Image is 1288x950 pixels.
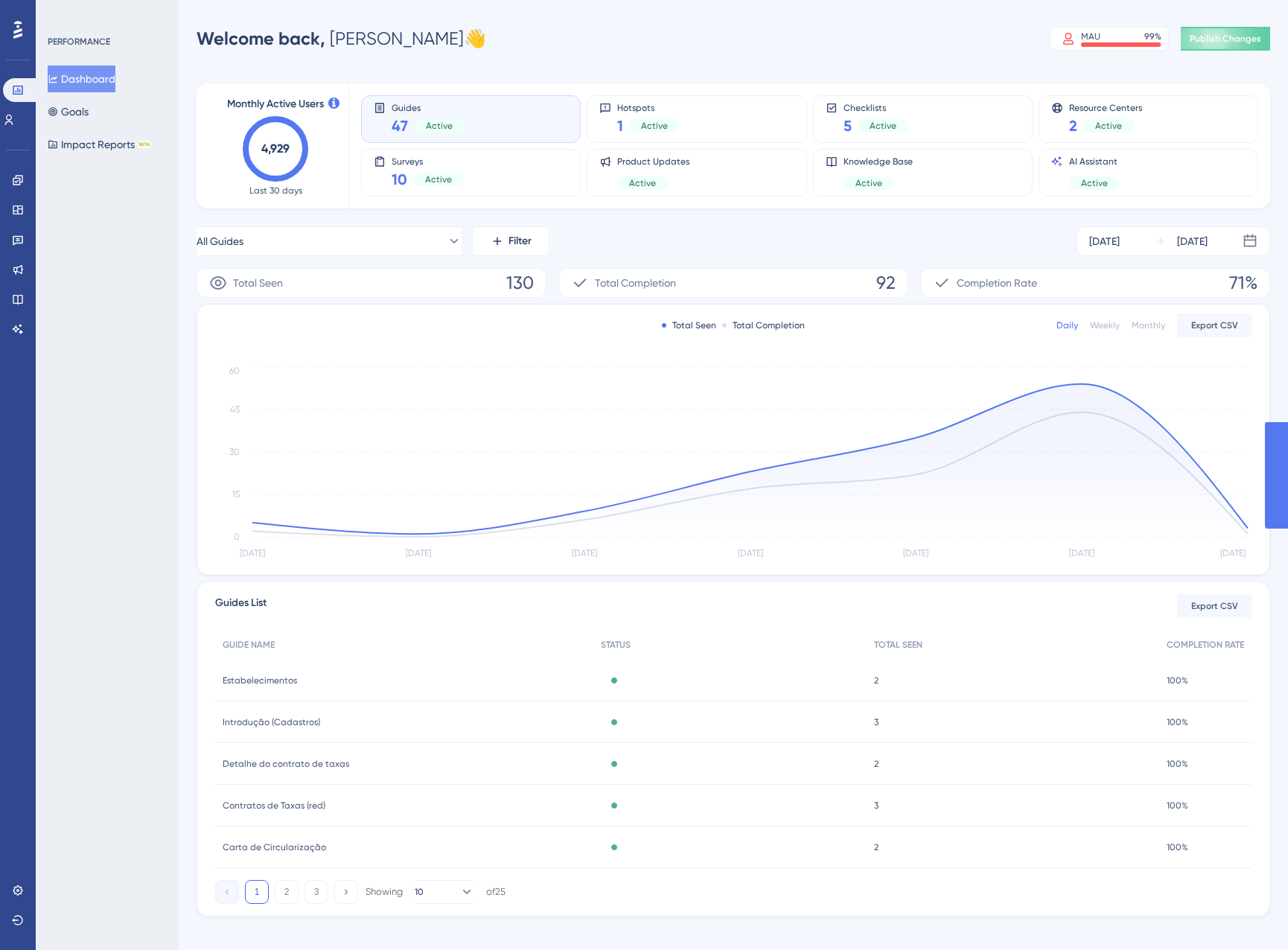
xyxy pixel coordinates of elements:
[1069,548,1094,558] tspan: [DATE]
[392,115,408,136] span: 47
[223,758,349,770] span: Detalhe do contrato de taxas
[227,95,324,113] span: Monthly Active Users
[230,404,240,415] tspan: 45
[1167,841,1188,853] span: 100%
[844,156,913,168] span: Knowledge Base
[1177,232,1208,250] div: [DATE]
[874,841,879,853] span: 2
[245,880,269,904] button: 1
[1177,313,1252,337] button: Export CSV
[1167,758,1188,770] span: 100%
[229,447,240,457] tspan: 30
[617,102,680,112] span: Hotspots
[874,675,879,686] span: 2
[1081,177,1108,189] span: Active
[1225,891,1270,936] iframe: UserGuiding AI Assistant Launcher
[240,548,265,558] tspan: [DATE]
[426,120,453,132] span: Active
[1069,102,1142,112] span: Resource Centers
[1181,27,1270,51] button: Publish Changes
[876,271,896,295] span: 92
[874,639,922,651] span: TOTAL SEEN
[197,232,243,250] span: All Guides
[223,716,320,728] span: Introdução (Cadastros)
[874,716,879,728] span: 3
[617,115,623,136] span: 1
[1220,548,1246,558] tspan: [DATE]
[1191,319,1238,331] span: Export CSV
[425,173,452,185] span: Active
[223,639,275,651] span: GUIDE NAME
[1167,800,1188,812] span: 100%
[1056,319,1078,331] div: Daily
[1069,156,1120,168] span: AI Assistant
[506,271,534,295] span: 130
[275,880,299,904] button: 2
[486,885,506,899] div: of 25
[474,226,548,256] button: Filter
[1095,120,1122,132] span: Active
[1229,271,1257,295] span: 71%
[392,169,407,190] span: 10
[874,800,879,812] span: 3
[572,548,597,558] tspan: [DATE]
[601,639,631,651] span: STATUS
[957,274,1037,292] span: Completion Rate
[903,548,928,558] tspan: [DATE]
[249,185,302,197] span: Last 30 days
[1144,31,1161,42] div: 99 %
[48,66,115,92] button: Dashboard
[415,880,474,904] button: 10
[1190,33,1261,45] span: Publish Changes
[415,886,424,898] span: 10
[1177,594,1252,618] button: Export CSV
[1081,31,1100,42] div: MAU
[617,156,689,168] span: Product Updates
[229,366,240,376] tspan: 60
[366,885,403,899] div: Showing
[197,27,486,51] div: [PERSON_NAME] 👋
[844,102,908,112] span: Checklists
[629,177,656,189] span: Active
[1069,115,1077,136] span: 2
[874,758,879,770] span: 2
[392,156,464,166] span: Surveys
[234,532,240,542] tspan: 0
[1132,319,1165,331] div: Monthly
[232,489,240,500] tspan: 15
[197,226,462,256] button: All Guides
[233,274,283,292] span: Total Seen
[406,548,431,558] tspan: [DATE]
[1167,675,1188,686] span: 100%
[305,880,328,904] button: 3
[1090,319,1120,331] div: Weekly
[1167,716,1188,728] span: 100%
[855,177,882,189] span: Active
[48,36,110,48] div: PERFORMANCE
[1089,232,1120,250] div: [DATE]
[738,548,763,558] tspan: [DATE]
[1191,600,1238,612] span: Export CSV
[215,594,267,618] span: Guides List
[223,800,325,812] span: Contratos de Taxas (red)
[223,675,297,686] span: Estabelecimentos
[662,319,716,331] div: Total Seen
[595,274,676,292] span: Total Completion
[508,232,532,250] span: Filter
[392,102,465,112] span: Guides
[722,319,805,331] div: Total Completion
[844,115,852,136] span: 5
[48,98,89,125] button: Goals
[870,120,896,132] span: Active
[641,120,668,132] span: Active
[197,28,325,49] span: Welcome back,
[48,131,151,158] button: Impact ReportsBETA
[138,141,151,148] div: BETA
[223,841,326,853] span: Carta de Circularização
[1167,639,1244,651] span: COMPLETION RATE
[261,141,290,156] text: 4,929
